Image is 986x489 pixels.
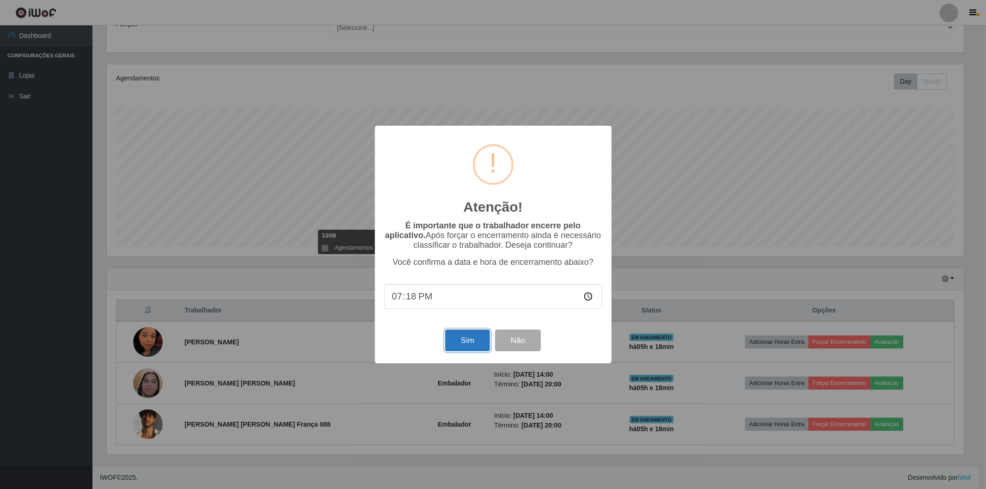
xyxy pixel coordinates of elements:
[384,221,602,250] p: Após forçar o encerramento ainda é necessário classificar o trabalhador. Deseja continuar?
[495,330,541,351] button: Não
[445,330,490,351] button: Sim
[384,257,602,267] p: Você confirma a data e hora de encerramento abaixo?
[463,199,522,215] h2: Atenção!
[385,221,581,240] b: É importante que o trabalhador encerre pelo aplicativo.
